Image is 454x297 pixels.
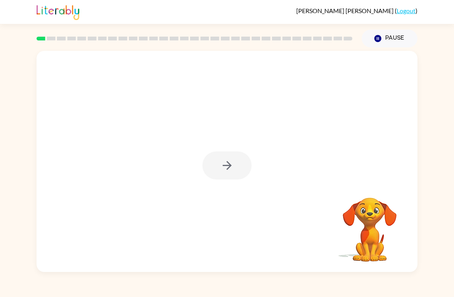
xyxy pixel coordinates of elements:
[362,30,417,47] button: Pause
[296,7,417,14] div: ( )
[37,3,79,20] img: Literably
[296,7,395,14] span: [PERSON_NAME] [PERSON_NAME]
[331,186,408,263] video: Your browser must support playing .mp4 files to use Literably. Please try using another browser.
[397,7,416,14] a: Logout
